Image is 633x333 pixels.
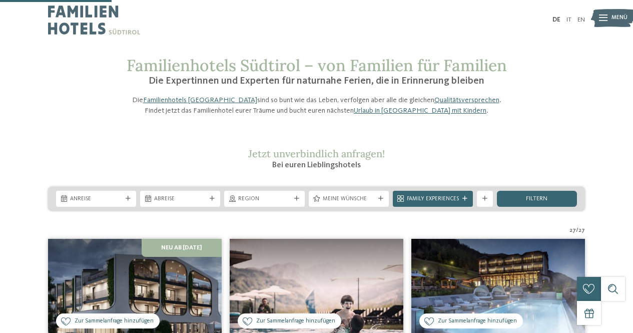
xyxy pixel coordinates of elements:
span: 27 [578,227,585,235]
span: Familienhotels Südtirol – von Familien für Familien [127,55,507,76]
span: Menü [611,14,627,22]
a: Qualitätsversprechen [434,97,499,104]
span: Bei euren Lieblingshotels [272,161,361,169]
span: Zur Sammelanfrage hinzufügen [256,317,335,325]
a: Familienhotels [GEOGRAPHIC_DATA] [143,97,257,104]
span: Jetzt unverbindlich anfragen! [248,147,385,160]
span: filtern [526,196,547,202]
span: Zur Sammelanfrage hinzufügen [75,317,154,325]
span: Abreise [154,195,206,203]
a: IT [566,17,571,23]
span: Region [238,195,290,203]
span: Meine Wünsche [323,195,375,203]
a: Urlaub in [GEOGRAPHIC_DATA] mit Kindern [354,107,486,114]
p: Die sind so bunt wie das Leben, verfolgen aber alle die gleichen . Findet jetzt das Familienhotel... [127,95,507,115]
span: 27 [569,227,576,235]
span: Family Experiences [407,195,459,203]
span: Die Expertinnen und Experten für naturnahe Ferien, die in Erinnerung bleiben [149,76,484,86]
span: Zur Sammelanfrage hinzufügen [438,317,517,325]
a: EN [577,17,585,23]
span: Anreise [70,195,122,203]
span: / [576,227,578,235]
a: DE [552,17,560,23]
